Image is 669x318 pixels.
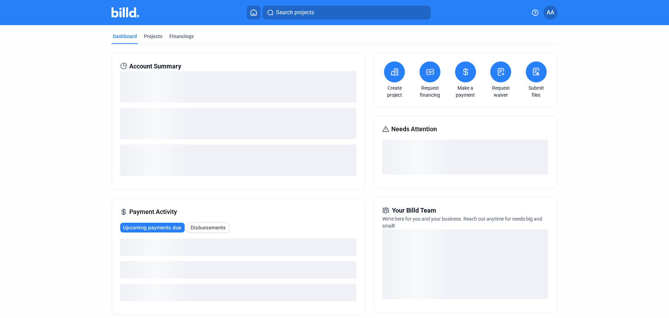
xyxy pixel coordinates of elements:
a: Make a payment [453,84,478,98]
div: Projects [144,33,162,40]
a: Submit files [524,84,548,98]
button: Upcoming payments due [120,223,185,232]
button: Disbursements [187,222,230,233]
span: We're here for you and your business. Reach out anytime for needs big and small! [382,216,542,229]
div: loading [120,145,356,176]
div: loading [120,108,356,139]
span: AA [547,8,554,17]
a: Request financing [418,84,442,98]
div: loading [120,284,356,301]
div: loading [120,71,356,103]
div: loading [382,229,548,299]
span: Payment Activity [129,207,177,217]
button: Search projects [263,6,431,20]
span: Search projects [276,8,314,17]
span: Account Summary [129,61,181,71]
span: Your Billd Team [392,206,436,215]
span: Needs Attention [391,124,437,134]
img: Billd Company Logo [111,7,139,17]
div: loading [382,140,548,175]
div: loading [120,238,356,256]
div: Financings [169,33,194,40]
a: Request waiver [489,84,513,98]
span: Disbursements [191,224,226,231]
div: loading [120,261,356,279]
a: Create project [382,84,407,98]
div: Dashboard [113,33,137,40]
span: Upcoming payments due [123,224,181,231]
button: AA [544,6,557,20]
